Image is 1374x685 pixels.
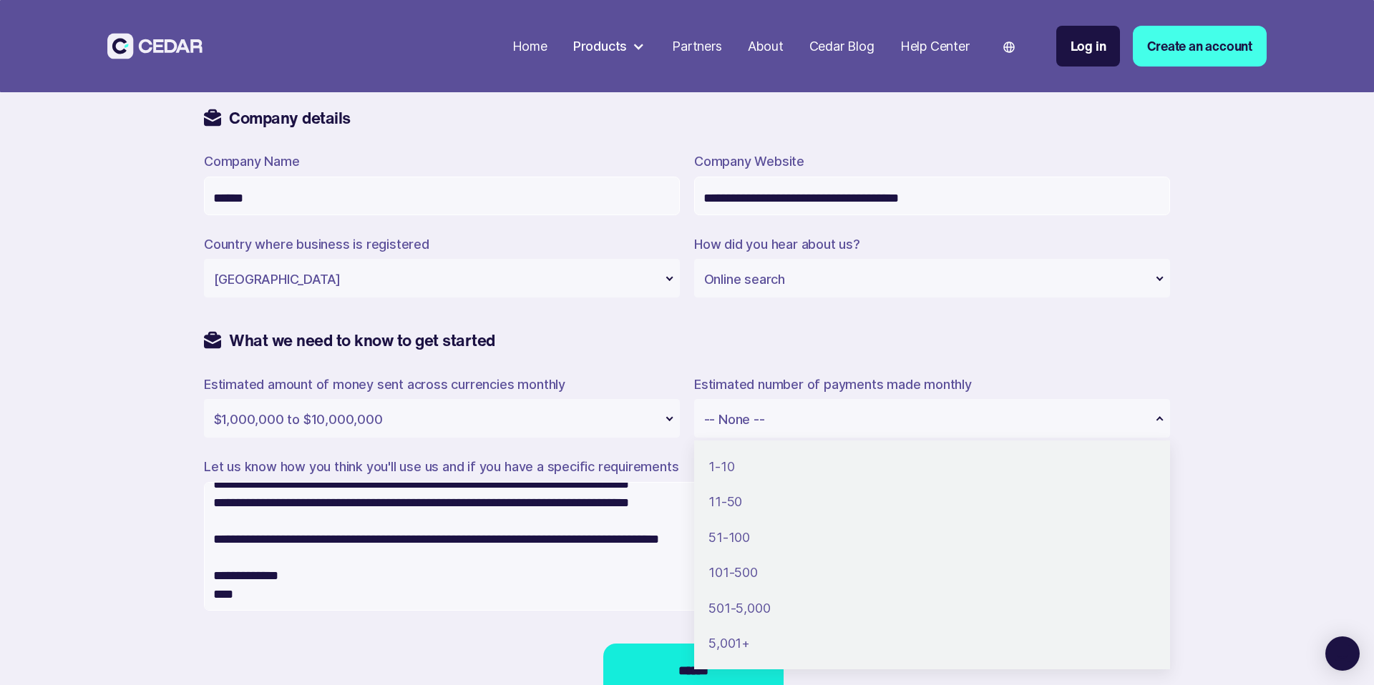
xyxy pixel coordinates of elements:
li: 51-100 [694,521,1170,553]
a: About [741,29,790,63]
h2: Company details [221,108,351,127]
li: 5,001+ [694,627,1170,659]
label: How did you hear about us? [694,237,860,253]
li: 1-10 [694,450,1170,483]
div: Cedar Blog [809,36,874,56]
div: Products [573,36,627,56]
a: Partners [666,29,728,63]
div: Partners [672,36,721,56]
img: world icon [1003,41,1015,53]
span: $1,000,000 to $10,000,000 [214,412,383,427]
a: Help Center [894,29,976,63]
span: -- None -- [704,412,765,427]
li: 501-5,000 [694,592,1170,624]
div: Home [512,36,547,56]
a: Log in [1056,26,1121,66]
span: Online search [704,272,785,287]
li: 101-500 [694,556,1170,588]
li: 11-50 [694,486,1170,518]
div: Help Center [900,36,970,56]
div: Log in [1071,36,1106,56]
span: [GEOGRAPHIC_DATA] [214,272,341,287]
div: Products [567,30,653,62]
label: Estimated number of payments made monthly [694,377,972,393]
label: Let us know how you think you'll use us and if you have a specific requirements [204,459,678,475]
div: About [748,36,784,56]
label: Company Name [204,154,300,170]
div: Open Intercom Messenger [1325,636,1360,671]
h2: What we need to know to get started [221,330,495,350]
label: Estimated amount of money sent across currencies monthly [204,377,565,393]
a: Cedar Blog [803,29,881,63]
a: Create an account [1133,26,1267,66]
a: Home [506,29,554,63]
label: Country where business is registered [204,237,429,253]
label: Company Website [694,154,804,170]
